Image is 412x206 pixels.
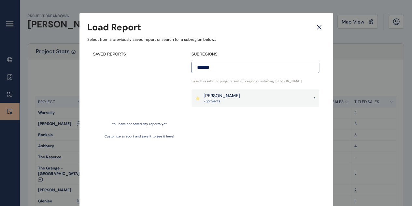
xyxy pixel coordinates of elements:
[87,37,325,42] p: Select from a previously saved report or search for a subregion below...
[192,52,319,57] h4: SUBREGIONS
[105,134,174,139] p: Customize a report and save it to see it here!
[192,79,319,84] p: Search results for projects and subregions containing ' [PERSON_NAME] '
[87,21,141,34] h3: Load Report
[93,52,186,57] h4: SAVED REPORTS
[204,93,240,99] p: [PERSON_NAME]
[112,122,167,126] p: You have not saved any reports yet
[204,99,240,103] p: 25 project s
